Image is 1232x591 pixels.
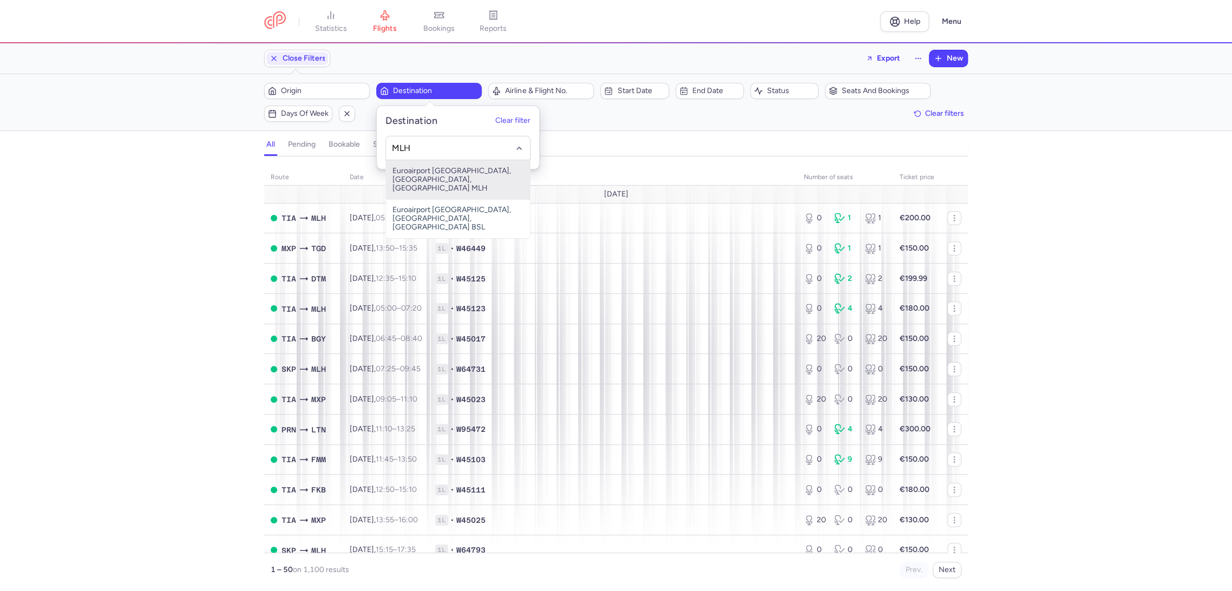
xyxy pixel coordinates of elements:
[456,273,486,284] span: W45125
[804,394,825,405] div: 20
[281,484,296,496] span: TIA
[804,243,825,254] div: 0
[900,364,929,373] strong: €150.00
[880,11,929,32] a: Help
[350,304,422,313] span: [DATE],
[350,515,418,524] span: [DATE],
[350,545,416,554] span: [DATE],
[376,364,396,373] time: 07:25
[865,424,887,435] div: 4
[450,515,454,526] span: •
[376,334,396,343] time: 06:45
[456,303,486,314] span: W45123
[435,364,448,375] span: 1L
[401,395,417,404] time: 11:10
[315,24,347,34] span: statistics
[376,213,422,222] span: –
[834,454,856,465] div: 9
[804,484,825,495] div: 0
[842,87,927,95] span: Seats and bookings
[865,273,887,284] div: 2
[311,484,326,496] span: FKB
[935,11,968,32] button: Menu
[450,303,454,314] span: •
[376,334,422,343] span: –
[399,485,417,494] time: 15:10
[900,562,928,578] button: Prev.
[283,54,326,63] span: Close Filters
[311,242,326,254] span: TGD
[767,87,815,95] span: Status
[373,24,397,34] span: flights
[281,242,296,254] span: MXP
[865,515,887,526] div: 20
[350,334,422,343] span: [DATE],
[925,109,964,117] span: Clear filters
[456,333,486,344] span: W45017
[435,454,448,465] span: 1L
[450,394,454,405] span: •
[329,140,360,149] h4: bookable
[311,544,326,556] span: MLH
[834,213,856,224] div: 1
[804,273,825,284] div: 0
[304,10,358,34] a: statistics
[264,106,332,122] button: Days of week
[600,83,669,99] button: Start date
[865,394,887,405] div: 20
[834,333,856,344] div: 0
[617,87,665,95] span: Start date
[281,514,296,526] span: TIA
[376,455,417,464] span: –
[376,244,417,253] span: –
[350,244,417,253] span: [DATE],
[311,333,326,345] span: BGY
[288,140,316,149] h4: pending
[900,515,929,524] strong: €130.00
[264,11,286,31] a: CitizenPlane red outlined logo
[676,83,744,99] button: End date
[397,545,416,554] time: 17:35
[266,140,275,149] h4: all
[904,17,920,25] span: Help
[456,484,486,495] span: W45111
[929,50,967,67] button: New
[804,213,825,224] div: 0
[505,87,590,95] span: Airline & Flight No.
[311,273,326,285] span: DTM
[281,109,329,118] span: Days of week
[373,140,401,149] h4: sold out
[456,364,486,375] span: W64731
[900,244,929,253] strong: €150.00
[947,54,963,63] span: New
[376,455,394,464] time: 11:45
[391,142,524,154] input: -searchbox
[900,274,927,283] strong: €199.99
[435,394,448,405] span: 1L
[825,83,930,99] button: Seats and bookings
[435,484,448,495] span: 1L
[865,303,887,314] div: 4
[834,424,856,435] div: 4
[311,454,326,465] span: FMM
[877,54,900,62] span: Export
[376,83,482,99] button: Destination
[281,87,366,95] span: Origin
[376,424,392,434] time: 11:10
[450,454,454,465] span: •
[399,244,417,253] time: 15:35
[281,303,296,315] span: TIA
[311,363,326,375] span: MLH
[933,562,961,578] button: Next
[376,515,418,524] span: –
[450,364,454,375] span: •
[264,83,370,99] button: Origin
[398,515,418,524] time: 16:00
[804,544,825,555] div: 0
[865,243,887,254] div: 1
[804,424,825,435] div: 0
[376,395,417,404] span: –
[435,273,448,284] span: 1L
[910,106,968,122] button: Clear filters
[456,394,486,405] span: W45023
